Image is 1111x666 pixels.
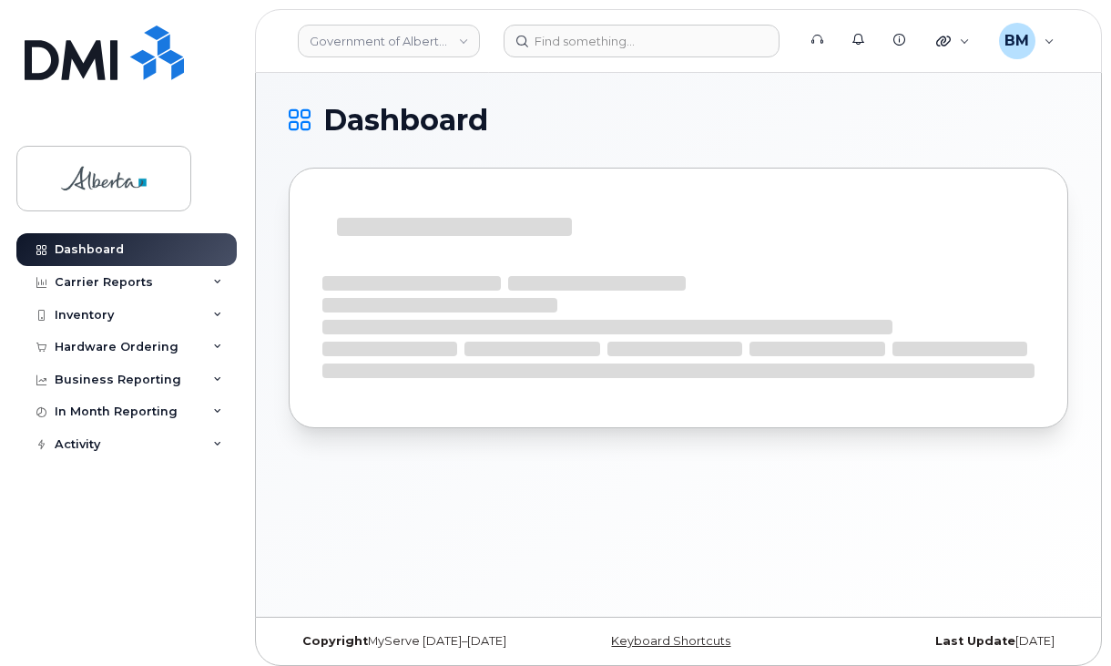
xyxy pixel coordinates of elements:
[323,107,488,134] span: Dashboard
[809,634,1068,649] div: [DATE]
[302,634,368,648] strong: Copyright
[611,634,730,648] a: Keyboard Shortcuts
[289,634,548,649] div: MyServe [DATE]–[DATE]
[935,634,1015,648] strong: Last Update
